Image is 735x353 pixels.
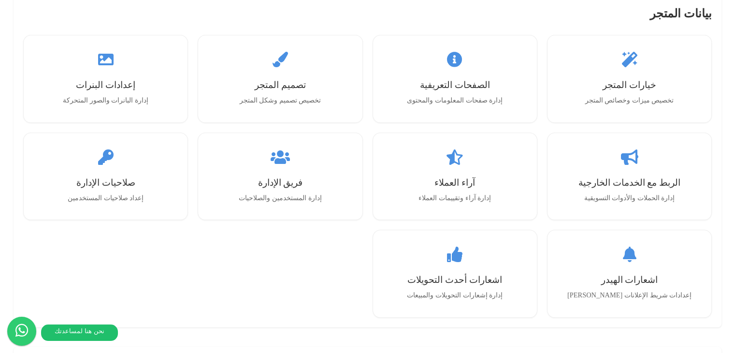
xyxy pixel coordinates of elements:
h3: اشعارات الهيدر [564,274,695,285]
a: الصفحات التعريفيةإدارة صفحات المعلومات والمحتوى [380,42,530,116]
p: إدارة الحملات والأدوات التسويقية [564,193,695,204]
a: اشعارات الهيدرإعدادات شريط الإعلانات [PERSON_NAME] [554,237,705,310]
h3: فريق الإدارة [215,177,346,188]
a: فريق الإدارةإدارة المستخدمين والصلاحيات [205,140,355,213]
p: تخصيص تصميم وشكل المتجر [215,95,346,106]
p: إدارة إشعارات التحويلات والمبيعات [389,290,520,301]
a: صلاحيات الإدارةإعداد صلاحيات المستخدمين [30,140,181,213]
h3: خيارات المتجر [564,79,695,90]
h3: اشعارات أحدث التحويلات [389,274,520,285]
a: تصميم المتجرتخصيص تصميم وشكل المتجر [205,42,355,116]
a: آراء العملاءإدارة آراء وتقييمات العملاء [380,140,530,213]
a: إعدادات البنراتإدارة البانرات والصور المتحركة [30,42,181,116]
p: إدارة المستخدمين والصلاحيات [215,193,346,204]
h3: تصميم المتجر [215,79,346,90]
h2: بيانات المتجر [23,7,712,25]
p: تخصيص ميزات وخصائص المتجر [564,95,695,106]
p: إدارة البانرات والصور المتحركة [40,95,171,106]
h3: آراء العملاء [389,177,520,188]
h3: إعدادات البنرات [40,79,171,90]
a: الربط مع الخدمات الخارجيةإدارة الحملات والأدوات التسويقية [554,140,705,213]
a: اشعارات أحدث التحويلاتإدارة إشعارات التحويلات والمبيعات [380,237,530,310]
p: إعدادات شريط الإعلانات [PERSON_NAME] [564,290,695,301]
p: إدارة صفحات المعلومات والمحتوى [389,95,520,106]
h3: الربط مع الخدمات الخارجية [564,177,695,188]
h3: صلاحيات الإدارة [40,177,171,188]
p: إعداد صلاحيات المستخدمين [40,193,171,204]
a: خيارات المتجرتخصيص ميزات وخصائص المتجر [554,42,705,116]
h3: الصفحات التعريفية [389,79,520,90]
p: إدارة آراء وتقييمات العملاء [389,193,520,204]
